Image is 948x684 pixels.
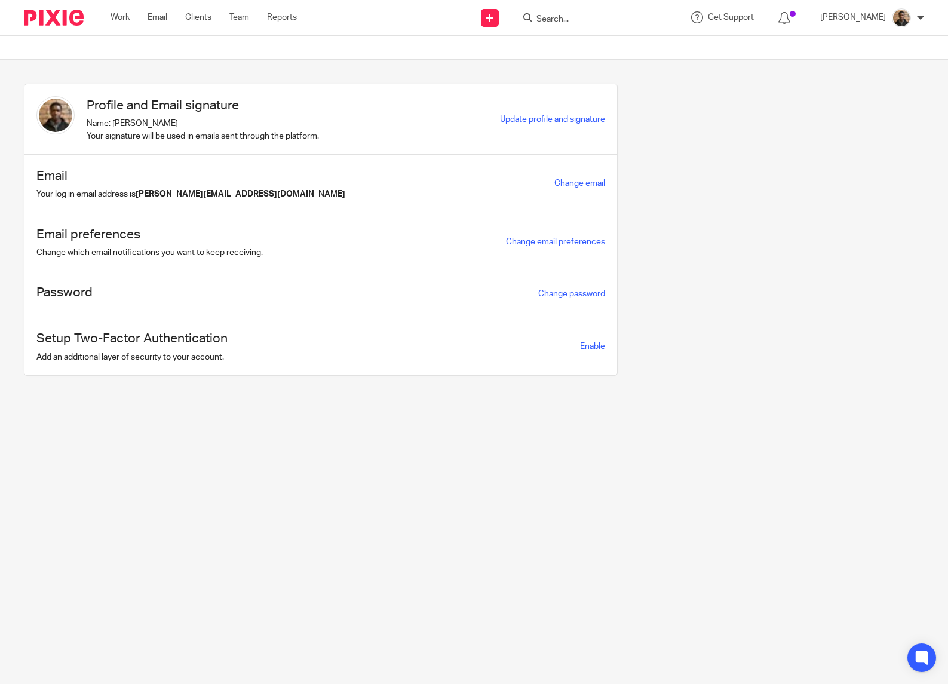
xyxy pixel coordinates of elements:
[267,11,297,23] a: Reports
[892,8,911,27] img: WhatsApp%20Image%202025-04-23%20.jpg
[500,115,605,124] a: Update profile and signature
[229,11,249,23] a: Team
[87,96,319,115] h1: Profile and Email signature
[136,190,345,198] b: [PERSON_NAME][EMAIL_ADDRESS][DOMAIN_NAME]
[24,10,84,26] img: Pixie
[87,118,319,142] p: Name: [PERSON_NAME] Your signature will be used in emails sent through the platform.
[36,167,345,185] h1: Email
[36,283,93,302] h1: Password
[36,351,228,363] p: Add an additional layer of security to your account.
[580,342,605,351] span: Enable
[36,247,263,259] p: Change which email notifications you want to keep receiving.
[111,11,130,23] a: Work
[185,11,211,23] a: Clients
[36,329,228,348] h1: Setup Two-Factor Authentication
[36,225,263,244] h1: Email preferences
[36,188,345,200] p: Your log in email address is
[148,11,167,23] a: Email
[36,96,75,134] img: WhatsApp%20Image%202025-04-23%20.jpg
[535,14,643,25] input: Search
[554,179,605,188] a: Change email
[708,13,754,22] span: Get Support
[506,238,605,246] a: Change email preferences
[820,11,886,23] p: [PERSON_NAME]
[538,290,605,298] a: Change password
